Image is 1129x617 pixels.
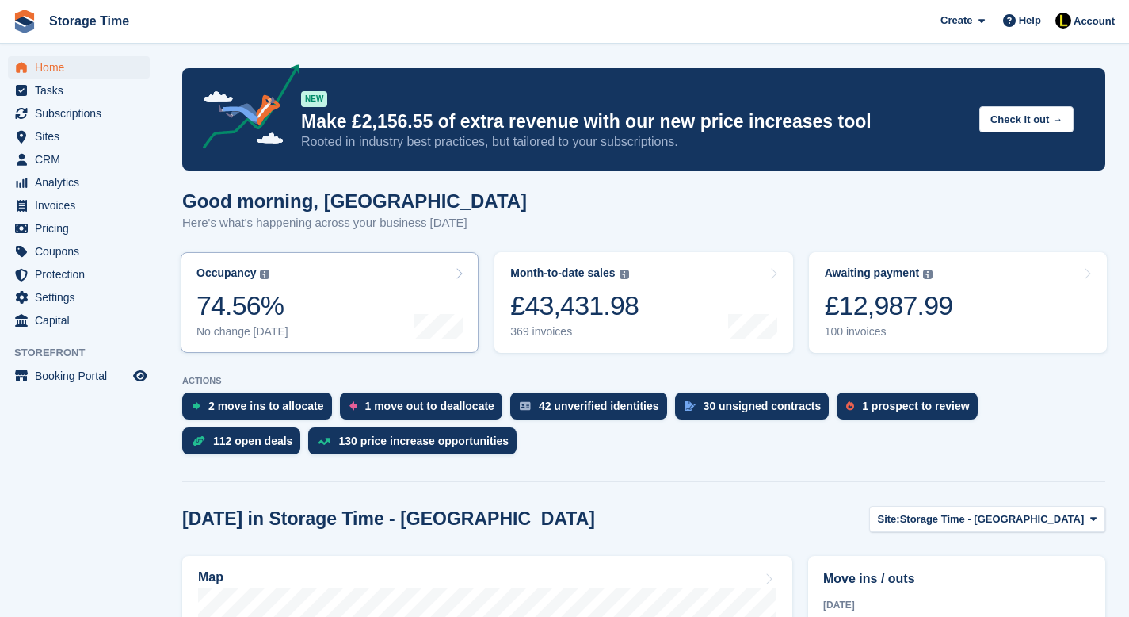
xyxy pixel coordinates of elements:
a: menu [8,125,150,148]
img: prospect-51fa495bee0391a8d652442698ab0144808aea92771e9ea1ae160a38d050c398.svg [846,401,854,411]
a: 1 prospect to review [837,393,985,427]
img: icon-info-grey-7440780725fd019a000dd9b08b2336e03edf1995a4989e88bcd33f0948082b44.svg [620,270,629,279]
img: stora-icon-8386f47178a22dfd0bd8f6a31ec36ba5ce8667c1dd55bd0f319d3a0aa187defe.svg [13,10,36,33]
span: Account [1074,13,1115,29]
a: 112 open deals [182,427,308,462]
div: 1 move out to deallocate [365,400,494,412]
div: 42 unverified identities [539,400,659,412]
a: menu [8,286,150,308]
div: Month-to-date sales [510,266,615,280]
a: 42 unverified identities [510,393,675,427]
div: NEW [301,91,327,107]
span: Pricing [35,217,130,240]
span: Help [1019,13,1041,29]
div: 74.56% [196,289,288,322]
h1: Good morning, [GEOGRAPHIC_DATA] [182,190,527,212]
a: Occupancy 74.56% No change [DATE] [181,252,479,353]
button: Check it out → [979,106,1074,132]
a: 130 price increase opportunities [308,427,524,462]
p: Here's what's happening across your business [DATE] [182,214,527,232]
span: CRM [35,148,130,171]
p: Rooted in industry best practices, but tailored to your subscriptions. [301,133,967,151]
h2: [DATE] in Storage Time - [GEOGRAPHIC_DATA] [182,508,595,530]
img: move_outs_to_deallocate_icon-f764333ba52eb49d3ac5e1228854f67142a1ed5810a6f6cc68b1a99e826820c5.svg [349,401,357,411]
a: 2 move ins to allocate [182,393,340,427]
div: 100 invoices [825,325,953,339]
span: Subscriptions [35,102,130,125]
img: price_increase_opportunities-93ffe204e8149a01c8c9dc8f82e8f89637d9d84a8eef4429ea346261dce0b2c0.svg [318,438,330,445]
div: £12,987.99 [825,289,953,322]
span: Storage Time - [GEOGRAPHIC_DATA] [900,512,1085,527]
span: Create [940,13,972,29]
p: Make £2,156.55 of extra revenue with our new price increases tool [301,110,967,133]
div: No change [DATE] [196,325,288,339]
div: £43,431.98 [510,289,639,322]
a: menu [8,194,150,217]
span: Booking Portal [35,365,130,387]
img: verify_identity-adf6edd0f0f0b5bbfe63781bf79b02c33cf7c696d77639b501bdc392416b5a36.svg [520,401,531,411]
span: Capital [35,309,130,331]
button: Site: Storage Time - [GEOGRAPHIC_DATA] [869,506,1106,532]
a: menu [8,56,150,79]
span: Storefront [14,345,158,361]
h2: Map [198,570,223,584]
a: menu [8,309,150,331]
span: Site: [878,512,900,527]
img: move_ins_to_allocate_icon-fdf77a2bb77ea45bf5b3d319d69a93e2d87916cf1d5bf7949dd705db3b84f3ca.svg [192,401,200,411]
span: Protection [35,263,130,286]
img: price-adjustments-announcement-icon-8257ccfd72463d97f412b2fc003d46551f7dbcb40ab6d574587a9cd5c0d94... [189,64,300,155]
span: Analytics [35,171,130,194]
div: Occupancy [196,266,256,280]
a: Awaiting payment £12,987.99 100 invoices [809,252,1107,353]
div: Awaiting payment [825,266,920,280]
img: icon-info-grey-7440780725fd019a000dd9b08b2336e03edf1995a4989e88bcd33f0948082b44.svg [923,270,933,279]
a: menu [8,102,150,125]
a: 1 move out to deallocate [340,393,510,427]
div: [DATE] [823,598,1090,612]
span: Coupons [35,240,130,263]
div: 130 price increase opportunities [338,435,509,447]
span: Invoices [35,194,130,217]
div: 112 open deals [213,435,292,447]
span: Home [35,56,130,79]
p: ACTIONS [182,376,1105,386]
a: menu [8,365,150,387]
span: Settings [35,286,130,308]
a: menu [8,263,150,286]
img: contract_signature_icon-13c848040528278c33f63329250d36e43548de30e8caae1d1a13099fd9432cc5.svg [685,401,696,411]
h2: Move ins / outs [823,569,1090,588]
a: 30 unsigned contracts [675,393,837,427]
img: Laaibah Sarwar [1055,13,1071,29]
div: 369 invoices [510,325,639,339]
a: menu [8,217,150,240]
div: 30 unsigned contracts [704,400,822,412]
a: menu [8,79,150,102]
img: icon-info-grey-7440780725fd019a000dd9b08b2336e03edf1995a4989e88bcd33f0948082b44.svg [260,270,269,279]
div: 1 prospect to review [862,400,969,412]
span: Sites [35,125,130,148]
a: Preview store [131,366,150,385]
div: 2 move ins to allocate [208,400,324,412]
a: menu [8,171,150,194]
a: menu [8,148,150,171]
a: Storage Time [43,8,135,34]
img: deal-1b604bf984904fb50ccaf53a9ad4b4a5d6e5aea283cecdc64d6e3604feb123c2.svg [192,435,205,446]
span: Tasks [35,79,130,102]
a: menu [8,240,150,263]
a: Month-to-date sales £43,431.98 369 invoices [494,252,792,353]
